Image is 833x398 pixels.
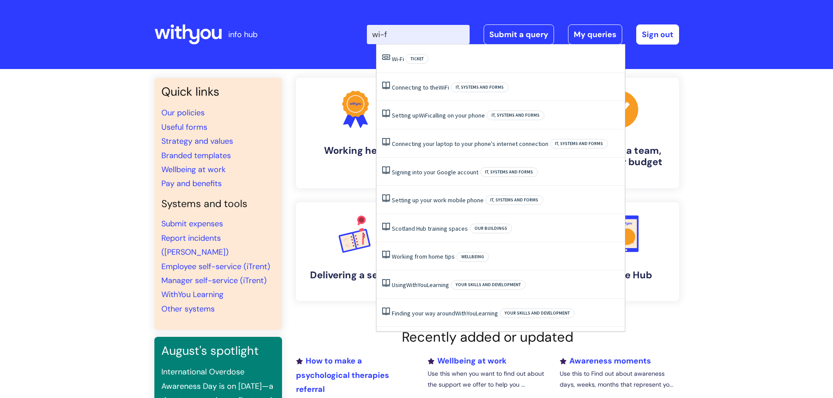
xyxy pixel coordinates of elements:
span: Our buildings [470,224,512,233]
a: Branded templates [161,150,231,161]
h4: Delivering a service [303,270,408,281]
span: IT, systems and forms [550,139,608,149]
a: Submit a query [484,24,554,45]
a: Strategy and values [161,136,233,146]
a: Finding your way aroundWithYouLearning [392,309,498,317]
a: Setting upWiFicalling on your phone [392,111,485,119]
input: Search [367,25,470,44]
a: Delivering a service [296,202,415,301]
h3: August's spotlight [161,344,275,358]
a: Wellbeing at work [161,164,226,175]
a: Sign out [636,24,679,45]
h4: Working here [303,145,408,156]
a: Our policies [161,107,205,118]
span: IT, systems and forms [485,195,543,205]
a: Working from home tips [392,253,455,260]
span: Your skills and development [500,308,575,318]
a: Employee self-service (iTrent) [161,261,270,272]
a: Scotland Hub training spaces [392,225,468,232]
a: Connecting your laptop to your phone's internet connection [392,140,548,148]
h2: Recently added or updated [296,329,679,345]
span: WiFi [439,83,449,91]
a: Report incidents ([PERSON_NAME]) [161,233,229,257]
a: Wi-Fi [392,55,404,63]
span: IT, systems and forms [487,111,544,120]
p: Use this when you want to find out about the support we offer to help you ... [428,368,547,390]
a: Useful forms [161,122,207,132]
span: IT, systems and forms [480,167,538,177]
a: Other systems [161,304,215,314]
a: Submit expenses [161,218,223,229]
span: WithYou [455,309,476,317]
span: Wellbeing [457,252,489,262]
div: | - [367,24,679,45]
a: My queries [568,24,622,45]
span: WiFi [419,111,429,119]
h4: Systems and tools [161,198,275,210]
a: Working here [296,78,415,188]
a: Pay and benefits [161,178,222,189]
span: IT, systems and forms [451,83,509,92]
h3: Quick links [161,85,275,99]
a: Awareness moments [560,356,651,366]
a: Wellbeing at work [428,356,506,366]
a: Manager self-service (iTrent) [161,275,267,286]
span: Ticket [406,54,429,64]
span: WithYou [406,281,427,289]
a: WithYou Learning [161,289,223,300]
p: Use this to Find out about awareness days, weeks, months that represent yo... [560,368,679,390]
a: UsingWithYouLearning [392,281,449,289]
a: Signing into your Google account [392,168,478,176]
span: Your skills and development [451,280,526,290]
a: Connecting to theWiFi [392,83,449,91]
a: Setting up your work mobile phone [392,196,484,204]
a: How to make a psychological therapies referral [296,356,389,395]
p: info hub [228,28,258,42]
